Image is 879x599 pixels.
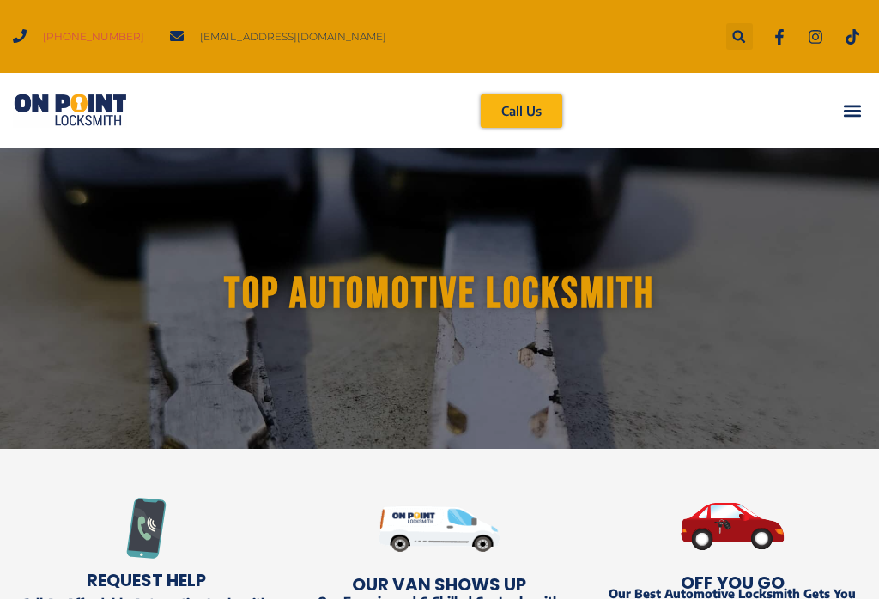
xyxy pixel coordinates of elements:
img: Call for Emergency Locksmith Services Help in Coquitlam Tri-cities [116,498,177,559]
h2: OUR VAN Shows Up [301,576,577,593]
h1: Top Automotive Locksmith [9,273,870,316]
a: [PHONE_NUMBER] [43,25,144,48]
div: Menu Toggle [838,97,866,125]
a: Call Us [481,94,562,128]
img: Automotive Locksmith 1 [379,475,500,583]
span: [EMAIL_ADDRESS][DOMAIN_NAME] [196,25,386,48]
img: Automotive Locksmith 2 [595,475,870,578]
span: Call Us [501,105,542,118]
h2: Off You Go [595,574,870,591]
h2: Request Help [9,572,284,589]
div: Search [726,23,753,50]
